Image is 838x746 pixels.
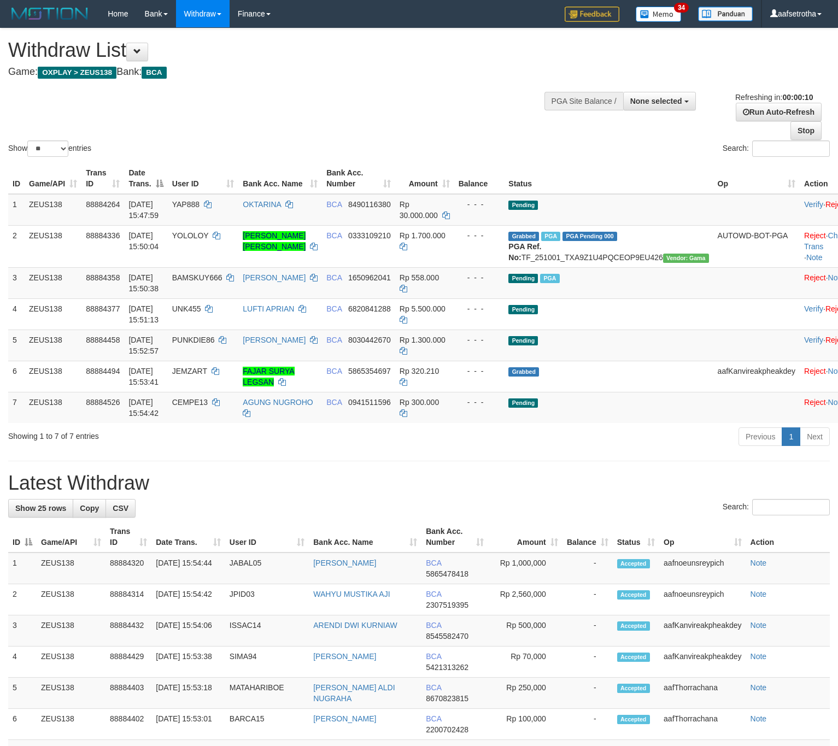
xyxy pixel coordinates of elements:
[617,684,650,693] span: Accepted
[348,200,391,209] span: Copy 8490116380 to clipboard
[751,683,767,692] a: Note
[562,232,617,241] span: PGA Pending
[400,200,438,220] span: Rp 30.000.000
[8,67,548,78] h4: Game: Bank:
[172,398,208,407] span: CEMPE13
[488,553,562,584] td: Rp 1,000,000
[151,647,225,678] td: [DATE] 15:53:38
[804,398,826,407] a: Reject
[751,714,767,723] a: Note
[322,163,395,194] th: Bank Acc. Number: activate to sort column ascending
[400,273,439,282] span: Rp 558.000
[804,231,826,240] a: Reject
[713,163,800,194] th: Op: activate to sort column ascending
[151,584,225,615] td: [DATE] 15:54:42
[723,140,830,157] label: Search:
[659,553,746,584] td: aafnoeunsreypich
[86,231,120,240] span: 88884336
[25,163,81,194] th: Game/API: activate to sort column ascending
[86,273,120,282] span: 88884358
[617,715,650,724] span: Accepted
[128,273,159,293] span: [DATE] 15:50:38
[86,336,120,344] span: 88884458
[459,366,500,377] div: - - -
[128,231,159,251] span: [DATE] 15:50:04
[508,242,541,262] b: PGA Ref. No:
[562,521,613,553] th: Balance: activate to sort column ascending
[25,392,81,423] td: ZEUS138
[326,398,342,407] span: BCA
[37,584,106,615] td: ZEUS138
[106,584,151,615] td: 88884314
[488,678,562,709] td: Rp 250,000
[128,398,159,418] span: [DATE] 15:54:42
[459,199,500,210] div: - - -
[540,274,559,283] span: Marked by aafnoeunsreypich
[663,254,709,263] span: Vendor URL: https://trx31.1velocity.biz
[326,231,342,240] span: BCA
[562,615,613,647] td: -
[151,678,225,709] td: [DATE] 15:53:18
[37,709,106,740] td: ZEUS138
[630,97,682,105] span: None selected
[400,336,446,344] span: Rp 1.300.000
[243,336,306,344] a: [PERSON_NAME]
[544,92,623,110] div: PGA Site Balance /
[106,521,151,553] th: Trans ID: activate to sort column ascending
[426,725,468,734] span: Copy 2200702428 to clipboard
[313,652,376,661] a: [PERSON_NAME]
[348,367,391,375] span: Copy 5865354697 to clipboard
[508,336,538,345] span: Pending
[27,140,68,157] select: Showentries
[8,194,25,226] td: 1
[782,93,813,102] strong: 00:00:10
[8,553,37,584] td: 1
[504,225,713,267] td: TF_251001_TXA9Z1U4PQCEOP9EU426
[313,559,376,567] a: [PERSON_NAME]
[8,298,25,330] td: 4
[172,231,209,240] span: YOLOLOY
[459,230,500,241] div: - - -
[421,521,488,553] th: Bank Acc. Number: activate to sort column ascending
[225,615,309,647] td: ISSAC14
[508,201,538,210] span: Pending
[128,336,159,355] span: [DATE] 15:52:57
[426,569,468,578] span: Copy 5865478418 to clipboard
[313,590,390,598] a: WAHYU MUSTIKA AJI
[142,67,166,79] span: BCA
[488,615,562,647] td: Rp 500,000
[8,709,37,740] td: 6
[8,678,37,709] td: 5
[37,521,106,553] th: Game/API: activate to sort column ascending
[309,521,421,553] th: Bank Acc. Name: activate to sort column ascending
[86,304,120,313] span: 88884377
[86,367,120,375] span: 88884494
[454,163,505,194] th: Balance
[37,615,106,647] td: ZEUS138
[488,709,562,740] td: Rp 100,000
[8,647,37,678] td: 4
[8,499,73,518] a: Show 25 rows
[659,678,746,709] td: aafThorrachana
[782,427,800,446] a: 1
[426,683,441,692] span: BCA
[752,140,830,157] input: Search:
[106,615,151,647] td: 88884432
[80,504,99,513] span: Copy
[25,298,81,330] td: ZEUS138
[659,521,746,553] th: Op: activate to sort column ascending
[348,398,391,407] span: Copy 0941511596 to clipboard
[623,92,696,110] button: None selected
[8,361,25,392] td: 6
[348,273,391,282] span: Copy 1650962041 to clipboard
[790,121,822,140] a: Stop
[348,304,391,313] span: Copy 6820841288 to clipboard
[8,330,25,361] td: 5
[746,521,830,553] th: Action
[8,392,25,423] td: 7
[751,621,767,630] a: Note
[562,584,613,615] td: -
[508,305,538,314] span: Pending
[15,504,66,513] span: Show 25 rows
[326,200,342,209] span: BCA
